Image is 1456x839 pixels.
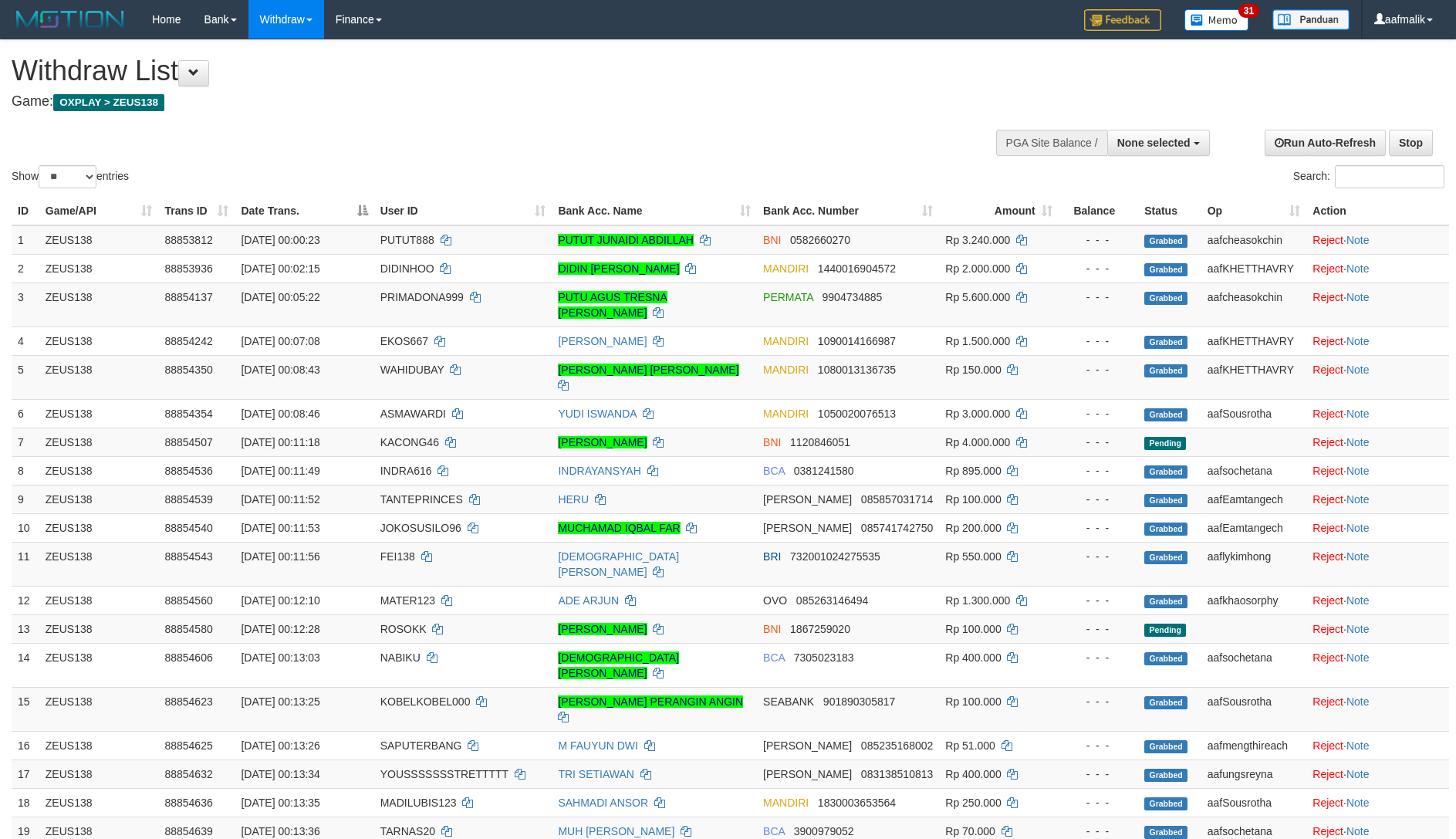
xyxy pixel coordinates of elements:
span: [DATE] 00:13:35 [241,797,319,809]
span: BCA [763,651,785,664]
th: Action [1306,197,1449,225]
span: Rp 3.240.000 [945,234,1010,246]
a: Reject [1312,465,1343,477]
label: Show entries [12,165,129,188]
td: 14 [12,643,39,687]
span: Copy 085741742750 to clipboard [861,522,933,534]
span: [PERSON_NAME] [763,493,852,506]
span: Rp 51.000 [945,739,995,752]
td: ZEUS138 [39,542,159,586]
td: 12 [12,586,39,614]
span: 88854632 [164,768,212,780]
span: Copy 0582660270 to clipboard [790,234,850,246]
span: [PERSON_NAME] [763,739,852,752]
span: Rp 400.000 [945,768,1001,780]
span: Copy 7305023183 to clipboard [794,651,854,664]
span: Copy 0381241580 to clipboard [794,465,854,477]
select: Showentries [39,165,96,188]
span: Rp 150.000 [945,364,1001,376]
th: Balance [1059,197,1138,225]
a: Reject [1312,623,1343,635]
a: [PERSON_NAME] [PERSON_NAME] [558,364,738,376]
span: [DATE] 00:05:22 [241,291,319,303]
span: BNI [763,623,781,635]
span: 88854623 [164,695,212,708]
td: aafkhaosorphy [1201,586,1307,614]
span: Grabbed [1144,551,1187,564]
a: [PERSON_NAME] [558,335,647,347]
td: · [1306,428,1449,456]
span: 88854543 [164,550,212,563]
span: Copy 901890305817 to clipboard [823,695,895,708]
td: · [1306,282,1449,326]
label: Search: [1293,165,1444,188]
span: OXPLAY > ZEUS138 [53,94,164,111]
td: · [1306,254,1449,282]
td: aafKHETTHAVRY [1201,254,1307,282]
td: aafEamtangech [1201,485,1307,513]
a: [DEMOGRAPHIC_DATA][PERSON_NAME] [558,651,679,679]
span: SAPUTERBANG [380,739,462,752]
a: Reject [1312,408,1343,420]
td: aafsochetana [1201,643,1307,687]
span: Copy 1120846051 to clipboard [790,436,850,448]
a: Reject [1312,335,1343,347]
div: - - - [1065,549,1132,564]
a: Note [1346,825,1370,837]
a: Reject [1312,825,1343,837]
a: Reject [1312,234,1343,246]
td: 17 [12,759,39,788]
td: 1 [12,225,39,255]
td: 13 [12,614,39,643]
td: · [1306,788,1449,817]
td: aafungsreyna [1201,759,1307,788]
span: Grabbed [1144,292,1187,305]
a: Stop [1389,130,1433,156]
span: [DATE] 00:11:49 [241,465,319,477]
a: [PERSON_NAME] [558,436,647,448]
div: - - - [1065,694,1132,709]
td: · [1306,513,1449,542]
td: 5 [12,355,39,399]
td: aafKHETTHAVRY [1201,326,1307,355]
div: - - - [1065,738,1132,753]
span: 88854539 [164,493,212,506]
span: Rp 4.000.000 [945,436,1010,448]
td: · [1306,485,1449,513]
a: Reject [1312,797,1343,809]
a: Note [1346,739,1370,752]
span: Rp 895.000 [945,465,1001,477]
a: PUTU AGUS TRESNA [PERSON_NAME] [558,291,667,319]
th: Date Trans.: activate to sort column descending [235,197,373,225]
span: [DATE] 00:11:53 [241,522,319,534]
td: ZEUS138 [39,759,159,788]
div: - - - [1065,795,1132,810]
span: BNI [763,436,781,448]
span: Grabbed [1144,494,1187,507]
span: 88854540 [164,522,212,534]
span: [DATE] 00:11:52 [241,493,319,506]
span: Rp 1.500.000 [945,335,1010,347]
a: Note [1346,522,1370,534]
div: - - - [1065,289,1132,305]
td: ZEUS138 [39,643,159,687]
td: ZEUS138 [39,614,159,643]
img: Feedback.jpg [1084,9,1161,31]
span: Copy 9904734885 to clipboard [823,291,883,303]
a: MUCHAMAD IQBAL FAR [558,522,680,534]
span: PERMATA [763,291,813,303]
span: 88854507 [164,436,212,448]
td: 11 [12,542,39,586]
span: DIDINHOO [380,262,434,275]
input: Search: [1335,165,1444,188]
div: - - - [1065,621,1132,637]
span: SEABANK [763,695,814,708]
a: Note [1346,695,1370,708]
a: Reject [1312,364,1343,376]
span: JOKOSUSILO96 [380,522,461,534]
a: Reject [1312,522,1343,534]
span: MADILUBIS123 [380,797,457,809]
span: Rp 3.000.000 [945,408,1010,420]
a: Note [1346,768,1370,780]
span: Rp 100.000 [945,623,1001,635]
